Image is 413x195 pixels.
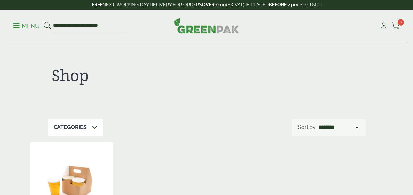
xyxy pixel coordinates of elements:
[174,18,239,33] img: GreenPak Supplies
[300,2,322,7] a: See T&C's
[392,21,400,31] a: 0
[317,123,360,131] select: Shop order
[202,2,226,7] strong: OVER £100
[392,23,400,29] i: Cart
[269,2,298,7] strong: BEFORE 2 pm
[398,19,404,26] span: 0
[379,23,388,29] i: My Account
[92,2,103,7] strong: FREE
[13,22,40,30] p: Menu
[52,66,203,85] h1: Shop
[298,123,316,131] p: Sort by
[54,123,87,131] p: Categories
[13,22,40,29] a: Menu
